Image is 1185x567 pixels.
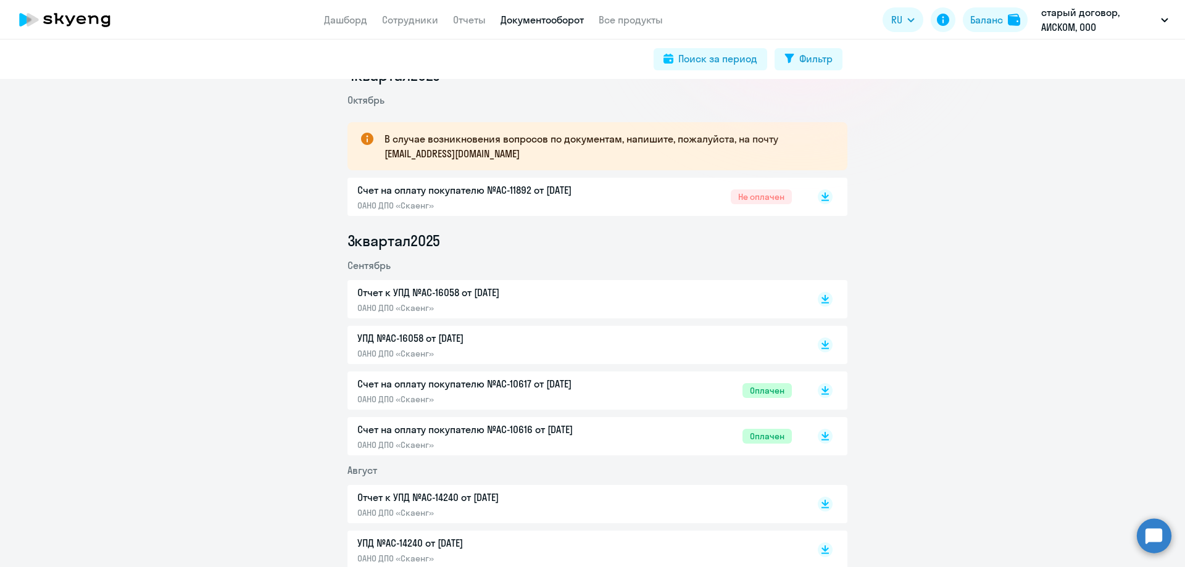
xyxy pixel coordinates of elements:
p: ОАНО ДПО «Скаенг» [357,348,617,359]
a: Отчет к УПД №AC-16058 от [DATE]ОАНО ДПО «Скаенг» [357,285,792,313]
span: Не оплачен [731,189,792,204]
a: УПД №AC-16058 от [DATE]ОАНО ДПО «Скаенг» [357,331,792,359]
a: Сотрудники [382,14,438,26]
a: Все продукты [599,14,663,26]
button: Балансbalance [963,7,1028,32]
p: ОАНО ДПО «Скаенг» [357,553,617,564]
p: Счет на оплату покупателю №AC-11892 от [DATE] [357,183,617,197]
a: Счет на оплату покупателю №AC-11892 от [DATE]ОАНО ДПО «Скаенг»Не оплачен [357,183,792,211]
div: Баланс [970,12,1003,27]
p: ОАНО ДПО «Скаенг» [357,394,617,405]
div: Фильтр [799,51,833,66]
p: ОАНО ДПО «Скаенг» [357,200,617,211]
p: УПД №AC-16058 от [DATE] [357,331,617,346]
p: Счет на оплату покупателю №AC-10617 от [DATE] [357,376,617,391]
img: balance [1008,14,1020,26]
a: Отчеты [453,14,486,26]
button: Фильтр [775,48,842,70]
span: RU [891,12,902,27]
p: Отчет к УПД №AC-14240 от [DATE] [357,490,617,505]
p: ОАНО ДПО «Скаенг» [357,302,617,313]
p: ОАНО ДПО «Скаенг» [357,507,617,518]
p: В случае возникновения вопросов по документам, напишите, пожалуйста, на почту [EMAIL_ADDRESS][DOM... [385,131,825,161]
div: Поиск за период [678,51,757,66]
p: ОАНО ДПО «Скаенг» [357,439,617,450]
span: Оплачен [742,383,792,398]
a: УПД №AC-14240 от [DATE]ОАНО ДПО «Скаенг» [357,536,792,564]
a: Счет на оплату покупателю №AC-10616 от [DATE]ОАНО ДПО «Скаенг»Оплачен [357,422,792,450]
span: Октябрь [347,94,385,106]
button: Поиск за период [654,48,767,70]
p: УПД №AC-14240 от [DATE] [357,536,617,550]
a: Дашборд [324,14,367,26]
a: Отчет к УПД №AC-14240 от [DATE]ОАНО ДПО «Скаенг» [357,490,792,518]
p: Счет на оплату покупателю №AC-10616 от [DATE] [357,422,617,437]
a: Документооборот [501,14,584,26]
p: Отчет к УПД №AC-16058 от [DATE] [357,285,617,300]
p: старый договор, АИСКОМ, ООО [1041,5,1156,35]
span: Оплачен [742,429,792,444]
button: RU [883,7,923,32]
span: Август [347,464,377,476]
span: Сентябрь [347,259,391,271]
button: старый договор, АИСКОМ, ООО [1035,5,1175,35]
a: Счет на оплату покупателю №AC-10617 от [DATE]ОАНО ДПО «Скаенг»Оплачен [357,376,792,405]
li: 3 квартал 2025 [347,231,847,250]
